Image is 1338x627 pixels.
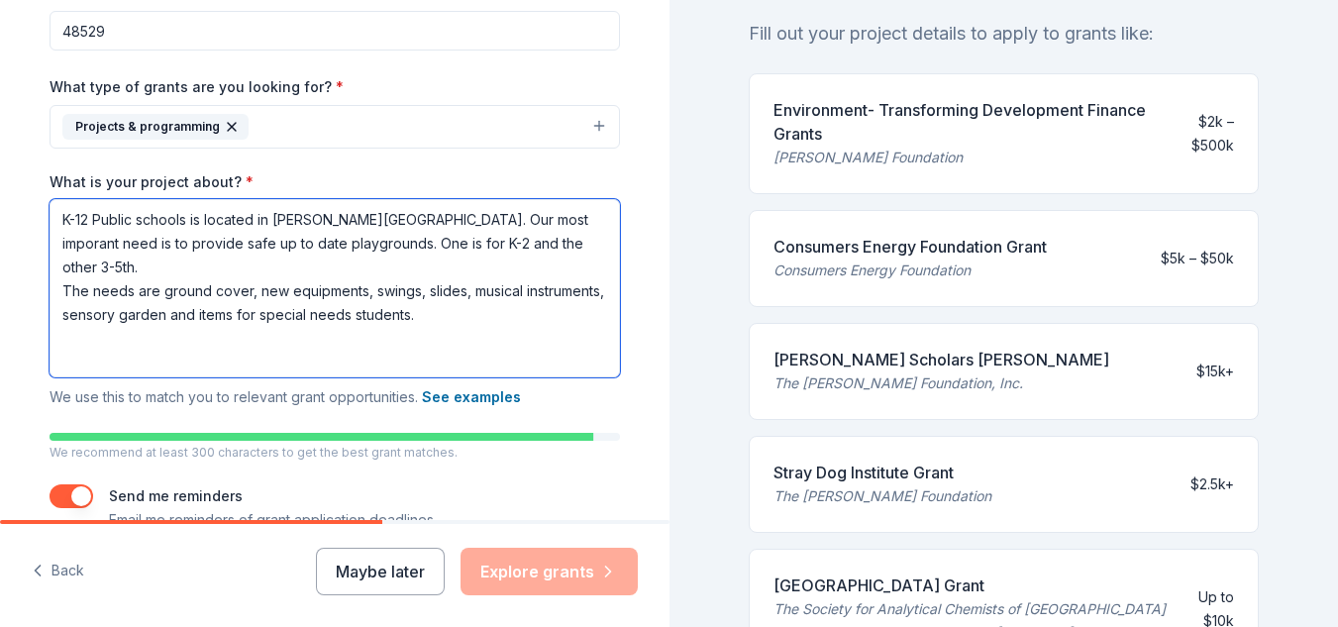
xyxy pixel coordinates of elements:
[32,551,84,592] button: Back
[773,146,1147,169] div: [PERSON_NAME] Foundation
[109,508,434,532] p: Email me reminders of grant application deadlines
[50,77,344,97] label: What type of grants are you looking for?
[773,574,1178,597] div: [GEOGRAPHIC_DATA] Grant
[50,445,620,461] p: We recommend at least 300 characters to get the best grant matches.
[1190,472,1234,496] div: $2.5k+
[50,105,620,149] button: Projects & programming
[773,348,1109,371] div: [PERSON_NAME] Scholars [PERSON_NAME]
[773,461,991,484] div: Stray Dog Institute Grant
[422,385,521,409] button: See examples
[773,98,1147,146] div: Environment- Transforming Development Finance Grants
[773,371,1109,395] div: The [PERSON_NAME] Foundation, Inc.
[773,235,1047,259] div: Consumers Energy Foundation Grant
[62,114,249,140] div: Projects & programming
[50,11,620,51] input: 12345 (U.S. only)
[1162,110,1234,157] div: $2k – $500k
[773,484,991,508] div: The [PERSON_NAME] Foundation
[316,548,445,595] button: Maybe later
[1196,360,1234,383] div: $15k+
[109,487,243,504] label: Send me reminders
[773,259,1047,282] div: Consumers Energy Foundation
[50,388,521,405] span: We use this to match you to relevant grant opportunities.
[50,199,620,377] textarea: K-12 Public schools is located in [PERSON_NAME][GEOGRAPHIC_DATA]. Our most imporant need is to pr...
[1161,247,1234,270] div: $5k – $50k
[50,172,254,192] label: What is your project about?
[749,18,1260,50] div: Fill out your project details to apply to grants like:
